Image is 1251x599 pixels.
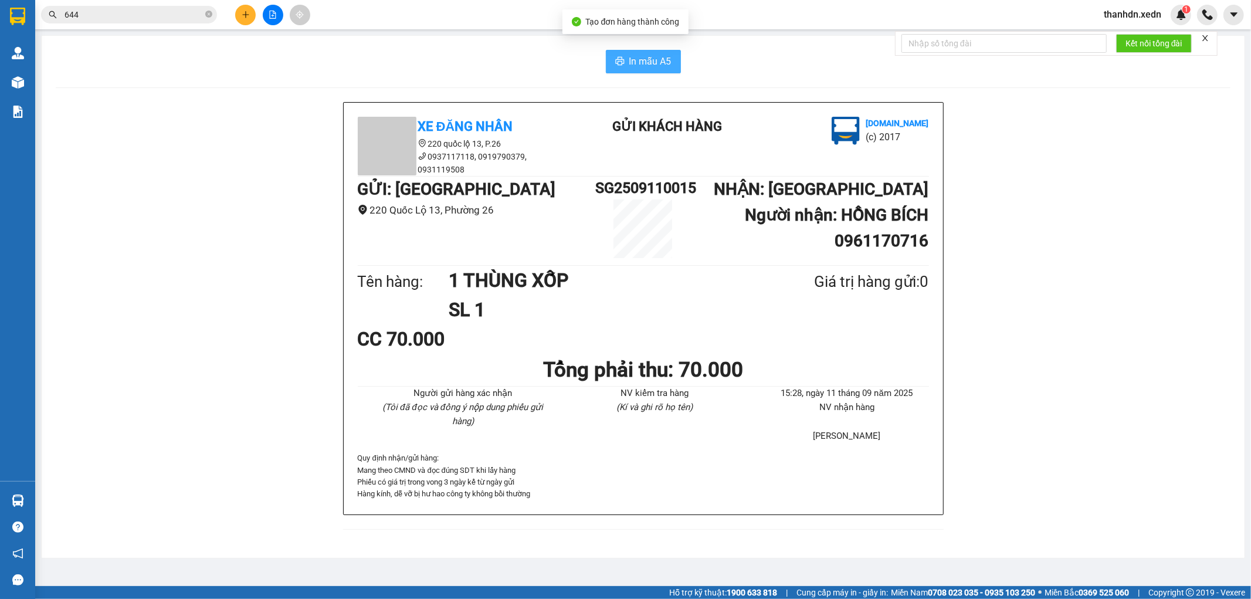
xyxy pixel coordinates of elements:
h1: SL 1 [449,295,757,324]
span: | [786,586,788,599]
li: Người gửi hàng xác nhận [381,387,545,401]
p: Mang theo CMND và đọc đúng SDT khi lấy hàng Phiếu có giá trị trong vong 3 ngày kể từ ngày gửi Hàn... [358,465,929,500]
span: close-circle [205,11,212,18]
input: Tìm tên, số ĐT hoặc mã đơn [65,8,203,21]
span: printer [615,56,625,67]
span: file-add [269,11,277,19]
i: (Kí và ghi rõ họ tên) [616,402,693,412]
div: CC 70.000 [358,324,546,354]
span: phone [418,152,426,160]
span: Tạo đơn hàng thành công [586,17,680,26]
b: Gửi khách hàng [612,119,722,134]
h1: SG2509110015 [595,177,690,199]
li: (c) 2017 [99,56,161,70]
span: Miền Nam [891,586,1035,599]
li: 220 quốc lộ 13, P.26 [358,137,569,150]
img: logo-vxr [10,8,25,25]
button: aim [290,5,310,25]
strong: 0708 023 035 - 0935 103 250 [928,588,1035,597]
b: GỬI : [GEOGRAPHIC_DATA] [358,180,556,199]
sup: 1 [1182,5,1191,13]
div: Quy định nhận/gửi hàng : [358,452,929,500]
h1: Tổng phải thu: 70.000 [358,354,929,386]
button: caret-down [1223,5,1244,25]
li: 220 Quốc Lộ 13, Phường 26 [358,202,596,218]
span: message [12,574,23,586]
b: Gửi khách hàng [72,17,116,72]
b: [DOMAIN_NAME] [99,45,161,54]
span: Cung cấp máy in - giấy in: [796,586,888,599]
li: [PERSON_NAME] [765,429,928,444]
span: Kết nối tổng đài [1125,37,1182,50]
span: caret-down [1229,9,1239,20]
span: thanhdn.xedn [1094,7,1171,22]
input: Nhập số tổng đài [901,34,1107,53]
img: logo.jpg [127,15,155,43]
li: (c) 2017 [866,130,928,144]
div: Giá trị hàng gửi: 0 [757,270,928,294]
img: solution-icon [12,106,24,118]
span: notification [12,548,23,559]
b: Người nhận : HỒNG BÍCH 0961170716 [745,205,928,251]
img: warehouse-icon [12,495,24,507]
span: Hỗ trợ kỹ thuật: [669,586,777,599]
div: Tên hàng: [358,270,449,294]
li: 15:28, ngày 11 tháng 09 năm 2025 [765,387,928,401]
img: logo.jpg [832,117,860,145]
span: search [49,11,57,19]
h1: 1 THÙNG XỐP [449,266,757,295]
li: NV nhận hàng [765,401,928,415]
li: 0937117118, 0919790379, 0931119508 [358,150,569,176]
span: plus [242,11,250,19]
strong: 0369 525 060 [1079,588,1129,597]
span: aim [296,11,304,19]
li: NV kiểm tra hàng [573,387,737,401]
span: In mẫu A5 [629,54,672,69]
b: NHẬN : [GEOGRAPHIC_DATA] [714,180,928,199]
img: warehouse-icon [12,76,24,89]
b: [DOMAIN_NAME] [866,119,928,128]
span: Miền Bắc [1045,586,1129,599]
span: copyright [1186,588,1194,597]
img: icon-new-feature [1176,9,1186,20]
i: (Tôi đã đọc và đồng ý nộp dung phiếu gửi hàng) [382,402,543,427]
span: close [1201,34,1209,42]
button: file-add [263,5,283,25]
img: warehouse-icon [12,47,24,59]
button: plus [235,5,256,25]
span: ⚪️ [1038,590,1042,595]
span: question-circle [12,522,23,533]
span: check-circle [572,17,581,26]
b: Xe Đăng Nhân [15,76,52,131]
button: Kết nối tổng đài [1116,34,1192,53]
strong: 1900 633 818 [727,588,777,597]
button: printerIn mẫu A5 [606,50,681,73]
span: 1 [1184,5,1188,13]
span: | [1138,586,1140,599]
span: environment [418,139,426,147]
img: phone-icon [1202,9,1213,20]
span: environment [358,205,368,215]
span: close-circle [205,9,212,21]
b: Xe Đăng Nhân [418,119,513,134]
